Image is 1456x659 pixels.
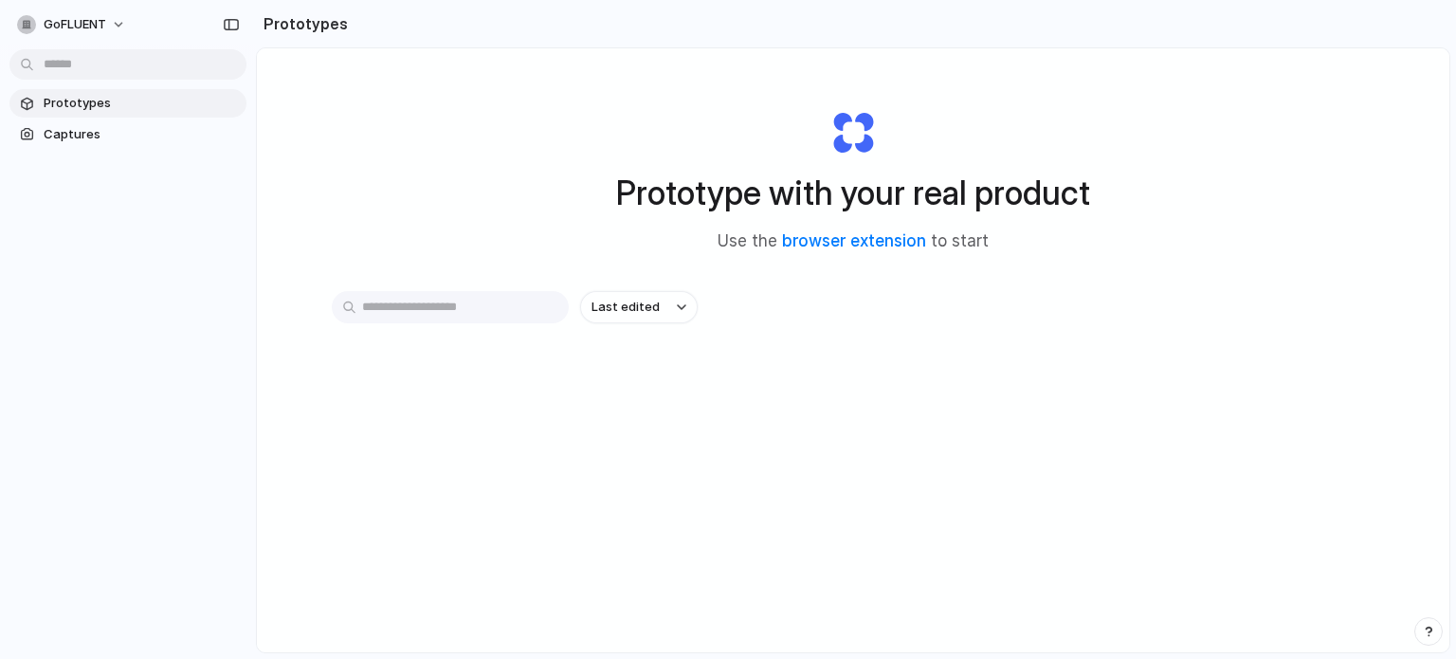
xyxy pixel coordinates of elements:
[9,89,246,118] a: Prototypes
[580,291,698,323] button: Last edited
[9,120,246,149] a: Captures
[782,231,926,250] a: browser extension
[256,12,348,35] h2: Prototypes
[591,298,660,317] span: Last edited
[616,168,1090,218] h1: Prototype with your real product
[44,125,239,144] span: Captures
[9,9,136,40] button: goFLUENT
[44,15,106,34] span: goFLUENT
[718,229,989,254] span: Use the to start
[44,94,239,113] span: Prototypes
